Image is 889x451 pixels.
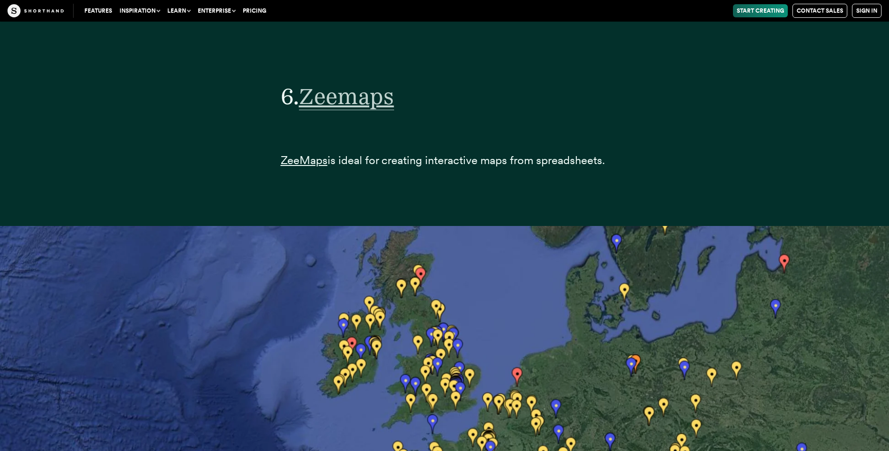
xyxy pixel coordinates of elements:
[281,83,299,110] span: 6.
[116,4,164,17] button: Inspiration
[194,4,239,17] button: Enterprise
[792,4,847,18] a: Contact Sales
[852,4,882,18] a: Sign in
[81,4,116,17] a: Features
[281,153,328,167] a: ZeeMaps
[733,4,788,17] a: Start Creating
[328,153,605,167] span: is ideal for creating interactive maps from spreadsheets.
[239,4,270,17] a: Pricing
[164,4,194,17] button: Learn
[299,83,394,110] a: Zeemaps
[7,4,64,17] img: The Craft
